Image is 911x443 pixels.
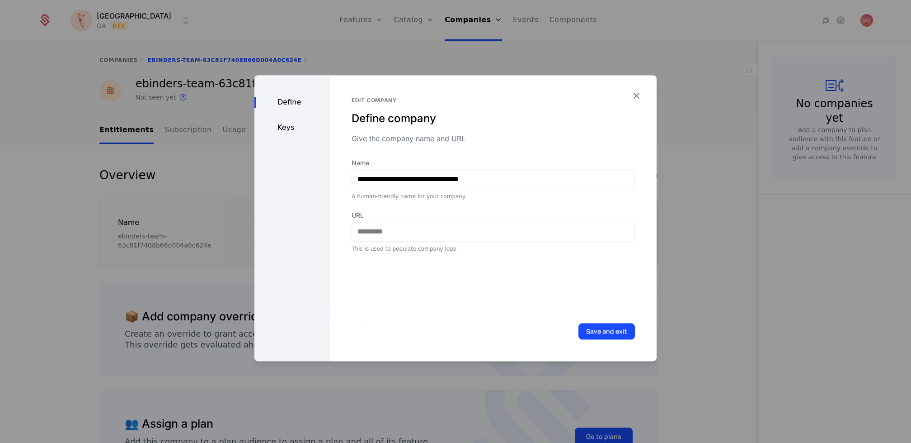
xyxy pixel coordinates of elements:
[254,97,330,108] div: Define
[352,133,635,144] div: Give the company name and URL
[352,97,635,104] div: Edit company
[352,245,635,252] div: This is used to populate company logo
[352,158,635,167] label: Name
[352,211,635,220] label: URL
[578,323,635,339] button: Save and exit
[352,193,635,200] div: A human-friendly name for your company
[352,111,635,126] div: Define company
[254,122,330,133] div: Keys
